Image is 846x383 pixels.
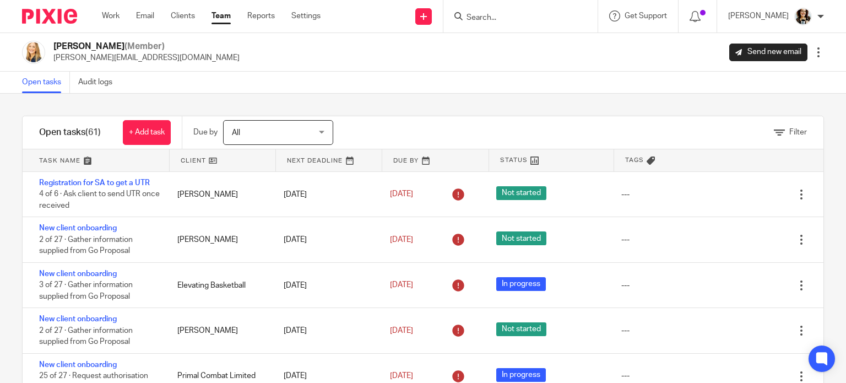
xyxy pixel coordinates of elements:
[625,155,644,165] span: Tags
[496,322,546,336] span: Not started
[232,129,240,137] span: All
[390,372,413,380] span: [DATE]
[39,236,133,255] span: 2 of 27 · Gather information supplied from Go Proposal
[166,229,273,251] div: [PERSON_NAME]
[22,9,77,24] img: Pixie
[166,274,273,296] div: Elevating Basketball
[39,361,117,369] a: New client onboarding
[465,13,565,23] input: Search
[53,41,240,52] h2: [PERSON_NAME]
[496,277,546,291] span: In progress
[496,231,546,245] span: Not started
[273,184,379,206] div: [DATE]
[273,229,379,251] div: [DATE]
[39,282,133,301] span: 3 of 27 · Gather information supplied from Go Proposal
[166,320,273,342] div: [PERSON_NAME]
[85,128,101,137] span: (61)
[794,8,812,25] img: 2020-11-15%2017.26.54-1.jpg
[625,12,667,20] span: Get Support
[247,10,275,21] a: Reports
[22,72,70,93] a: Open tasks
[193,127,218,138] p: Due by
[273,320,379,342] div: [DATE]
[621,325,630,336] div: ---
[124,42,165,51] span: (Member)
[291,10,321,21] a: Settings
[211,10,231,21] a: Team
[390,327,413,335] span: [DATE]
[39,191,160,210] span: 4 of 6 · Ask client to send UTR once received
[496,186,546,200] span: Not started
[22,41,45,64] img: Headshot%20White%20Background.jpg
[390,191,413,198] span: [DATE]
[39,315,117,323] a: New client onboarding
[390,281,413,289] span: [DATE]
[171,10,195,21] a: Clients
[390,236,413,244] span: [DATE]
[39,179,150,187] a: Registration for SA to get a UTR
[621,280,630,291] div: ---
[78,72,121,93] a: Audit logs
[166,184,273,206] div: [PERSON_NAME]
[39,327,133,346] span: 2 of 27 · Gather information supplied from Go Proposal
[621,189,630,200] div: ---
[496,368,546,382] span: In progress
[39,127,101,138] h1: Open tasks
[500,155,528,165] span: Status
[621,370,630,381] div: ---
[789,128,807,136] span: Filter
[273,274,379,296] div: [DATE]
[728,10,789,21] p: [PERSON_NAME]
[102,10,120,21] a: Work
[123,120,171,145] a: + Add task
[621,234,630,245] div: ---
[39,224,117,232] a: New client onboarding
[53,52,240,63] p: [PERSON_NAME][EMAIL_ADDRESS][DOMAIN_NAME]
[729,44,807,61] a: Send new email
[136,10,154,21] a: Email
[39,270,117,278] a: New client onboarding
